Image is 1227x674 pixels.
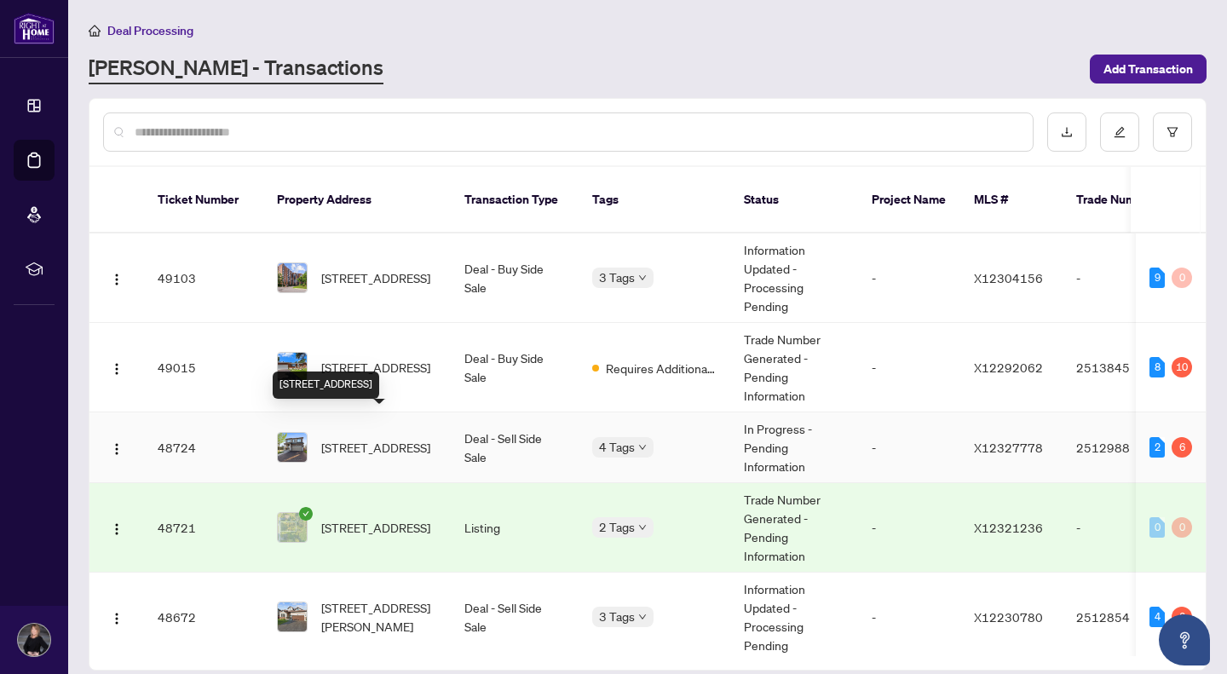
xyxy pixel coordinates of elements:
[730,233,858,323] td: Information Updated - Processing Pending
[321,268,430,287] span: [STREET_ADDRESS]
[89,25,101,37] span: home
[858,167,960,233] th: Project Name
[1063,323,1182,412] td: 2513845
[974,360,1043,375] span: X12292062
[1063,412,1182,483] td: 2512988
[263,167,451,233] th: Property Address
[1047,112,1086,152] button: download
[638,523,647,532] span: down
[321,518,430,537] span: [STREET_ADDRESS]
[1167,126,1178,138] span: filter
[638,443,647,452] span: down
[278,513,307,542] img: thumbnail-img
[110,442,124,456] img: Logo
[103,434,130,461] button: Logo
[451,483,579,573] td: Listing
[451,412,579,483] td: Deal - Sell Side Sale
[858,573,960,662] td: -
[1153,112,1192,152] button: filter
[730,323,858,412] td: Trade Number Generated - Pending Information
[1149,607,1165,627] div: 4
[730,573,858,662] td: Information Updated - Processing Pending
[606,359,717,377] span: Requires Additional Docs
[299,507,313,521] span: check-circle
[144,233,263,323] td: 49103
[730,483,858,573] td: Trade Number Generated - Pending Information
[1100,112,1139,152] button: edit
[451,323,579,412] td: Deal - Buy Side Sale
[858,233,960,323] td: -
[451,573,579,662] td: Deal - Sell Side Sale
[103,603,130,631] button: Logo
[321,358,430,377] span: [STREET_ADDRESS]
[858,323,960,412] td: -
[110,522,124,536] img: Logo
[599,517,635,537] span: 2 Tags
[103,514,130,541] button: Logo
[451,167,579,233] th: Transaction Type
[103,264,130,291] button: Logo
[638,274,647,282] span: down
[638,613,647,621] span: down
[1063,573,1182,662] td: 2512854
[144,167,263,233] th: Ticket Number
[1063,167,1182,233] th: Trade Number
[960,167,1063,233] th: MLS #
[599,607,635,626] span: 3 Tags
[451,233,579,323] td: Deal - Buy Side Sale
[18,624,50,656] img: Profile Icon
[730,167,858,233] th: Status
[1103,55,1193,83] span: Add Transaction
[1172,268,1192,288] div: 0
[974,520,1043,535] span: X12321236
[730,412,858,483] td: In Progress - Pending Information
[1172,607,1192,627] div: 3
[1172,357,1192,377] div: 10
[321,438,430,457] span: [STREET_ADDRESS]
[110,362,124,376] img: Logo
[144,323,263,412] td: 49015
[579,167,730,233] th: Tags
[858,483,960,573] td: -
[273,372,379,399] div: [STREET_ADDRESS]
[1149,517,1165,538] div: 0
[321,598,437,636] span: [STREET_ADDRESS][PERSON_NAME]
[1063,233,1182,323] td: -
[599,437,635,457] span: 4 Tags
[1172,437,1192,458] div: 6
[144,412,263,483] td: 48724
[1149,268,1165,288] div: 9
[858,412,960,483] td: -
[1114,126,1126,138] span: edit
[103,354,130,381] button: Logo
[974,270,1043,285] span: X12304156
[278,263,307,292] img: thumbnail-img
[278,353,307,382] img: thumbnail-img
[974,609,1043,625] span: X12230780
[14,13,55,44] img: logo
[1090,55,1207,84] button: Add Transaction
[974,440,1043,455] span: X12327778
[1061,126,1073,138] span: download
[110,612,124,625] img: Logo
[144,483,263,573] td: 48721
[278,602,307,631] img: thumbnail-img
[599,268,635,287] span: 3 Tags
[1149,357,1165,377] div: 8
[1149,437,1165,458] div: 2
[1159,614,1210,665] button: Open asap
[1063,483,1182,573] td: -
[110,273,124,286] img: Logo
[278,433,307,462] img: thumbnail-img
[144,573,263,662] td: 48672
[89,54,383,84] a: [PERSON_NAME] - Transactions
[1172,517,1192,538] div: 0
[107,23,193,38] span: Deal Processing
